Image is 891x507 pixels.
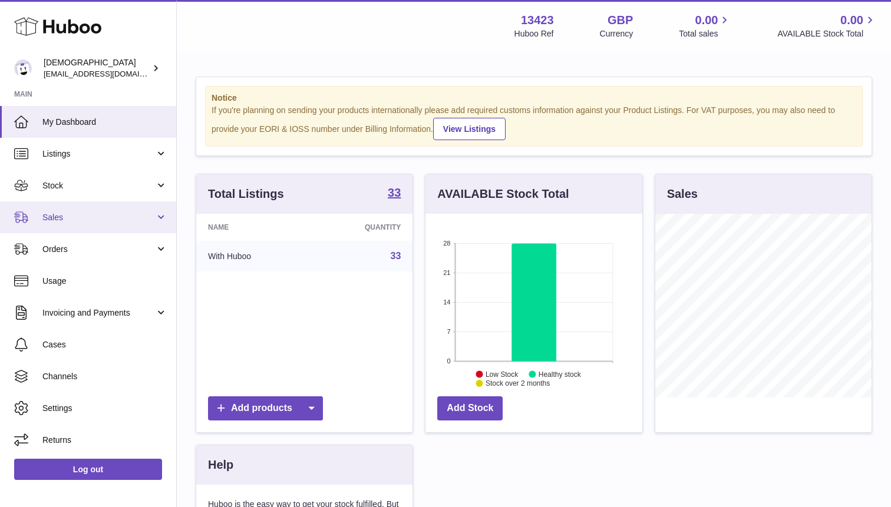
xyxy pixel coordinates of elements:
[42,117,167,128] span: My Dashboard
[514,28,554,39] div: Huboo Ref
[42,339,167,350] span: Cases
[437,186,569,202] h3: AVAILABLE Stock Total
[14,59,32,77] img: olgazyuz@outlook.com
[437,396,503,420] a: Add Stock
[444,299,451,306] text: 14
[521,12,554,28] strong: 13423
[44,57,150,79] div: [DEMOGRAPHIC_DATA]
[486,379,550,387] text: Stock over 2 months
[600,28,633,39] div: Currency
[208,186,284,202] h3: Total Listings
[42,276,167,287] span: Usage
[444,240,451,247] text: 28
[667,186,698,202] h3: Sales
[539,370,582,378] text: Healthy stock
[212,92,856,104] strong: Notice
[44,69,173,78] span: [EMAIL_ADDRESS][DOMAIN_NAME]
[679,28,731,39] span: Total sales
[679,12,731,39] a: 0.00 Total sales
[311,214,413,241] th: Quantity
[42,403,167,414] span: Settings
[208,396,323,420] a: Add products
[608,12,633,28] strong: GBP
[447,357,451,364] text: 0
[208,457,233,473] h3: Help
[42,307,155,319] span: Invoicing and Payments
[212,105,856,140] div: If you're planning on sending your products internationally please add required customs informati...
[486,370,519,378] text: Low Stock
[388,187,401,198] strong: 33
[196,241,311,271] td: With Huboo
[42,435,167,446] span: Returns
[42,212,155,223] span: Sales
[391,251,401,261] a: 33
[777,12,877,39] a: 0.00 AVAILABLE Stock Total
[388,187,401,201] a: 33
[695,12,718,28] span: 0.00
[42,244,155,255] span: Orders
[447,328,451,335] text: 7
[42,371,167,382] span: Channels
[433,118,506,140] a: View Listings
[42,180,155,191] span: Stock
[196,214,311,241] th: Name
[840,12,863,28] span: 0.00
[444,269,451,276] text: 21
[42,148,155,160] span: Listings
[777,28,877,39] span: AVAILABLE Stock Total
[14,459,162,480] a: Log out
